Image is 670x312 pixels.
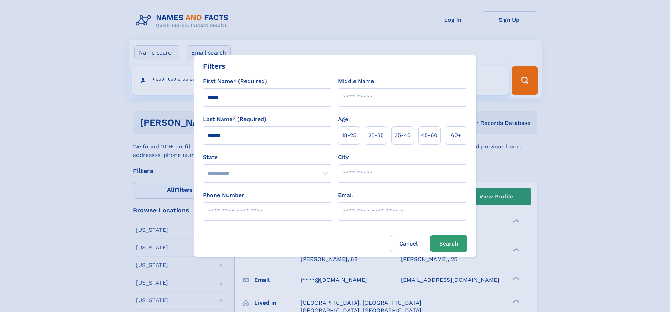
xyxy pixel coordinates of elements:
span: 60+ [451,131,461,140]
span: 18‑25 [342,131,356,140]
span: 25‑35 [368,131,384,140]
label: City [338,153,349,161]
label: Middle Name [338,77,374,85]
label: Last Name* (Required) [203,115,266,123]
label: State [203,153,332,161]
span: 45‑60 [421,131,438,140]
span: 35‑45 [395,131,410,140]
button: Search [430,235,467,252]
label: First Name* (Required) [203,77,267,85]
label: Cancel [390,235,427,252]
label: Email [338,191,353,199]
label: Phone Number [203,191,244,199]
div: Filters [203,61,225,71]
label: Age [338,115,348,123]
